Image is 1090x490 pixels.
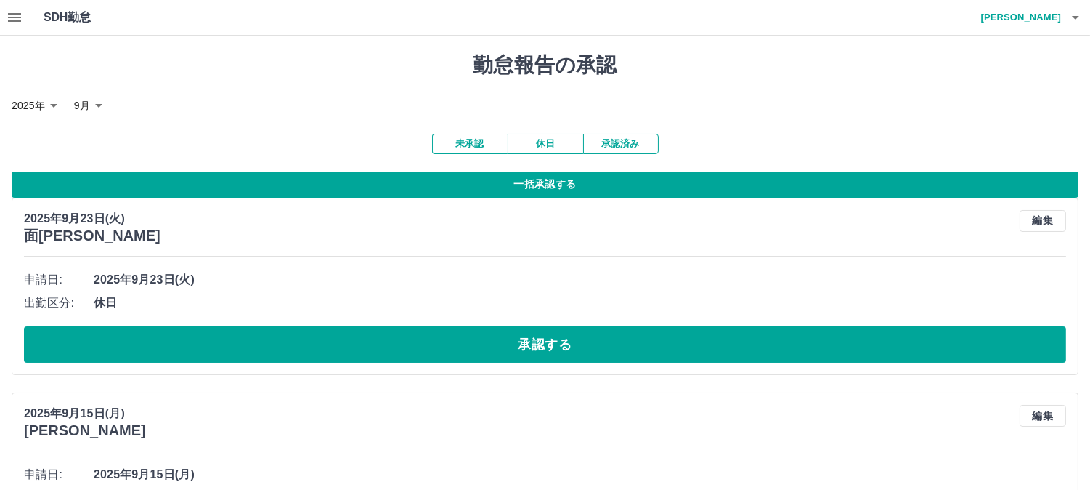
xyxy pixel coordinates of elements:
[24,466,94,483] span: 申請日:
[432,134,508,154] button: 未承認
[12,53,1078,78] h1: 勤怠報告の承認
[24,422,146,439] h3: [PERSON_NAME]
[24,210,160,228] p: 2025年9月23日(火)
[24,228,160,244] h3: 面[PERSON_NAME]
[24,294,94,312] span: 出勤区分:
[24,405,146,422] p: 2025年9月15日(月)
[12,172,1078,198] button: 一括承認する
[1020,210,1066,232] button: 編集
[1020,405,1066,427] button: 編集
[583,134,659,154] button: 承認済み
[94,294,1066,312] span: 休日
[24,326,1066,363] button: 承認する
[508,134,583,154] button: 休日
[24,271,94,289] span: 申請日:
[74,95,107,116] div: 9月
[12,95,62,116] div: 2025年
[94,271,1066,289] span: 2025年9月23日(火)
[94,466,1066,483] span: 2025年9月15日(月)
